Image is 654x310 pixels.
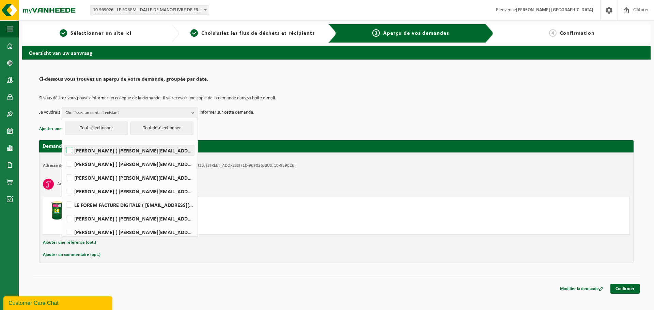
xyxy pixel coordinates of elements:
[57,179,73,190] h3: Aérosols
[39,125,92,133] button: Ajouter une référence (opt.)
[65,108,189,118] span: Choisissez un contact existant
[65,213,194,224] label: [PERSON_NAME] ( [PERSON_NAME][EMAIL_ADDRESS][DOMAIN_NAME] )
[39,96,634,101] p: Si vous désirez vous pouvez informer un collègue de la demande. Il va recevoir une copie de la de...
[65,145,194,156] label: [PERSON_NAME] ( [PERSON_NAME][EMAIL_ADDRESS][DOMAIN_NAME] )
[39,108,60,118] p: Je voudrais
[65,121,128,135] button: Tout sélectionner
[610,284,640,294] a: Confirmer
[43,250,100,259] button: Ajouter un commentaire (opt.)
[555,284,608,294] a: Modifier la demande
[201,31,315,36] span: Choisissiez les flux de déchets et récipients
[71,31,131,36] span: Sélectionner un site ici
[60,29,67,37] span: 1
[43,144,94,149] strong: Demande pour [DATE]
[383,31,449,36] span: Aperçu de vos demandes
[65,186,194,196] label: [PERSON_NAME] ( [PERSON_NAME][EMAIL_ADDRESS][DOMAIN_NAME] )
[43,163,86,168] strong: Adresse de placement:
[74,226,364,231] div: Nombre à livrer: 1
[130,121,193,135] button: Tout désélectionner
[26,29,166,37] a: 1Sélectionner un site ici
[200,108,254,118] p: informer sur cette demande.
[74,220,364,226] div: Nombre à enlever: 1
[90,5,209,15] span: 10-969026 - LE FOREM - DALLE DE MANOEUVRE DE FRAMERIES - SITE 5323 - FRAMERIES
[65,227,194,237] label: [PERSON_NAME] ( [PERSON_NAME][EMAIL_ADDRESS][DOMAIN_NAME] )
[549,29,557,37] span: 4
[47,200,67,221] img: PB-OT-0200-MET-00-03.png
[560,31,595,36] span: Confirmation
[39,77,634,86] h2: Ci-dessous vous trouvez un aperçu de votre demande, groupée par date.
[3,295,114,310] iframe: chat widget
[516,7,593,13] strong: [PERSON_NAME] [GEOGRAPHIC_DATA]
[43,238,96,247] button: Ajouter une référence (opt.)
[22,46,651,59] h2: Overzicht van uw aanvraag
[65,173,194,183] label: [PERSON_NAME] ( [PERSON_NAME][EMAIL_ADDRESS][DOMAIN_NAME] )
[62,108,198,118] button: Choisissez un contact existant
[74,211,364,217] div: Enlever et placer vide
[65,200,194,210] label: LE FOREM FACTURE DIGITALE ( [EMAIL_ADDRESS][DOMAIN_NAME] )
[372,29,380,37] span: 3
[65,159,194,169] label: [PERSON_NAME] ( [PERSON_NAME][EMAIL_ADDRESS][DOMAIN_NAME] )
[190,29,198,37] span: 2
[183,29,323,37] a: 2Choisissiez les flux de déchets et récipients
